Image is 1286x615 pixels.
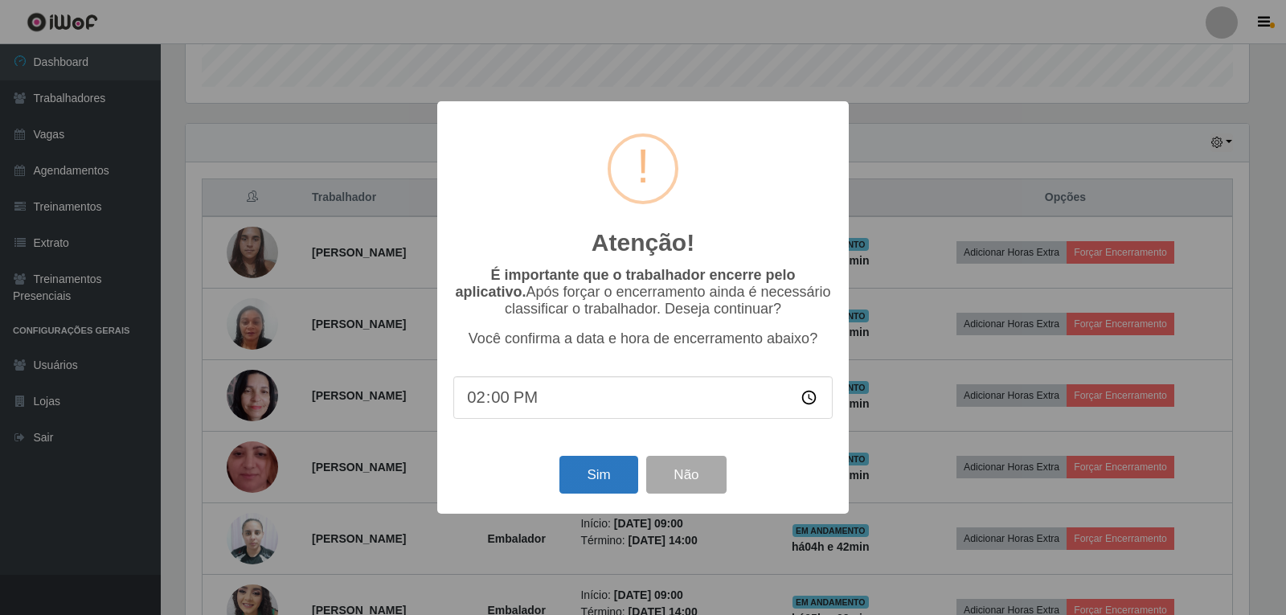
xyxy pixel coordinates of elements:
h2: Atenção! [592,228,694,257]
b: É importante que o trabalhador encerre pelo aplicativo. [455,267,795,300]
p: Você confirma a data e hora de encerramento abaixo? [453,330,833,347]
p: Após forçar o encerramento ainda é necessário classificar o trabalhador. Deseja continuar? [453,267,833,318]
button: Não [646,456,726,494]
button: Sim [559,456,637,494]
